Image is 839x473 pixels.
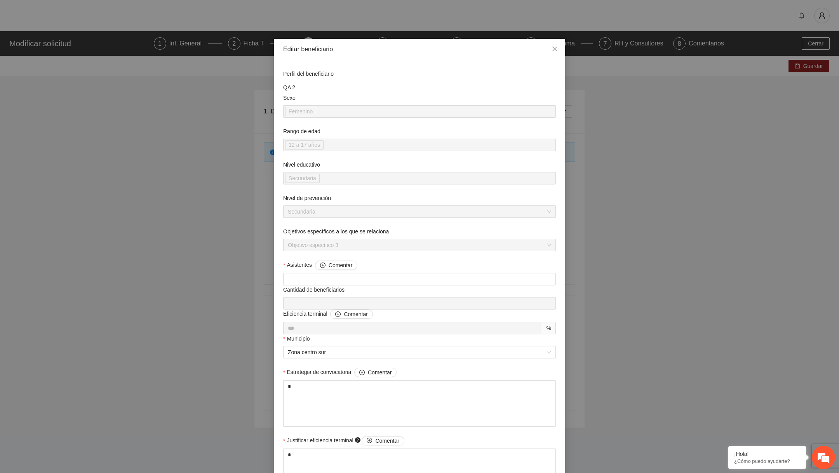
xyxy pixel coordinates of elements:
span: Perfil del beneficiario [283,70,337,78]
button: Estrategia de convocatoria [354,368,397,377]
span: 12 a 17 años [289,141,320,149]
span: plus-circle [359,370,365,376]
label: Objetivos específicos a los que se relaciona [283,227,389,236]
span: Comentar [368,368,392,377]
span: Secundaria [288,206,551,217]
span: question-circle [355,437,360,443]
span: Justificar eficiencia terminal [287,436,404,445]
span: Comentar [344,310,367,318]
span: Femenino [285,107,316,116]
span: plus-circle [320,263,326,269]
label: Sexo [283,94,296,102]
span: plus-circle [335,311,341,318]
label: Rango de edad [283,127,320,136]
div: % [542,322,556,334]
label: Nivel educativo [283,160,320,169]
label: Nivel de prevención [283,194,331,202]
div: QA 2 [283,83,556,92]
span: Secundaria [285,174,320,183]
span: 12 a 17 años [285,140,324,150]
span: Secundaria [289,174,316,183]
span: Estrategia de convocatoria [287,368,397,377]
button: Close [544,39,565,60]
span: Asistentes [287,261,357,270]
span: Cantidad de beneficiarios [283,285,348,294]
span: Comentar [329,261,352,270]
span: Eficiencia terminal [283,310,373,319]
span: Comentar [375,436,399,445]
span: Femenino [289,107,313,116]
div: Editar beneficiario [283,45,556,54]
span: Zona centro sur [288,346,551,358]
div: ¡Hola! [734,451,800,457]
span: close [552,46,558,52]
label: Municipio [283,334,310,343]
button: Eficiencia terminal [330,310,373,319]
span: Objetivo específico 3 [288,239,551,251]
span: plus-circle [367,438,372,444]
button: Asistentes [315,261,357,270]
button: Justificar eficiencia terminal question-circle [362,436,404,445]
p: ¿Cómo puedo ayudarte? [734,458,800,464]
